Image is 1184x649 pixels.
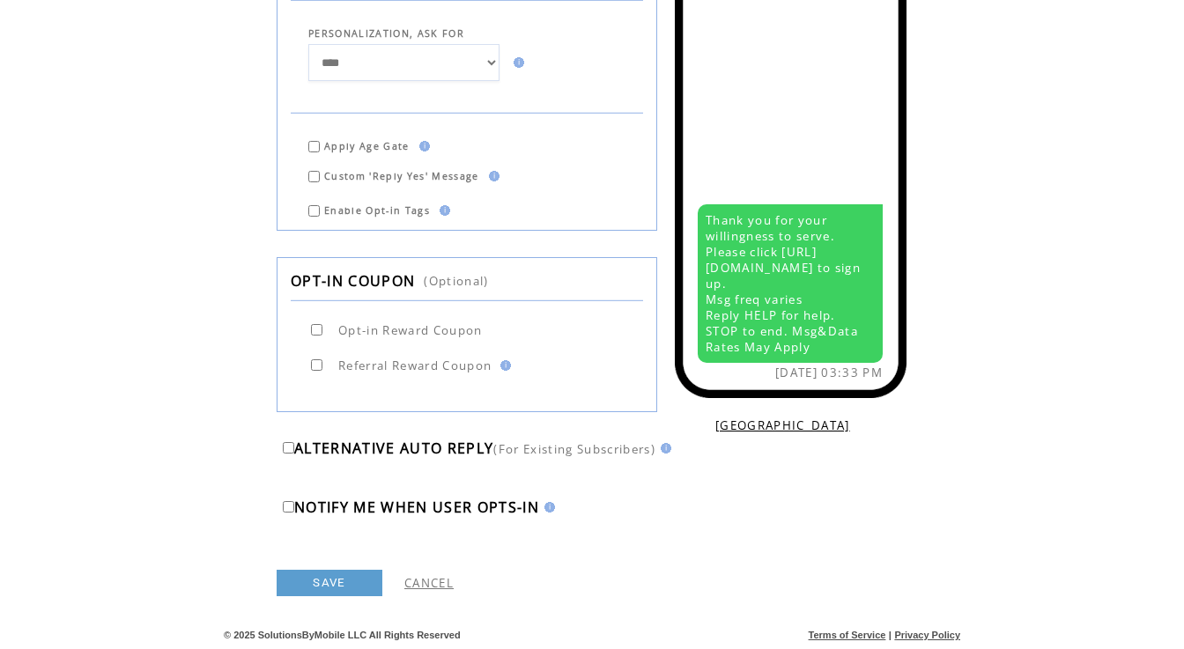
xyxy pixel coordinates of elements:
span: PERSONALIZATION, ASK FOR [308,27,464,40]
span: © 2025 SolutionsByMobile LLC All Rights Reserved [224,630,461,640]
img: help.gif [484,171,499,181]
span: ALTERNATIVE AUTO REPLY [294,439,493,458]
span: Referral Reward Coupon [338,358,492,373]
img: help.gif [655,443,671,454]
img: help.gif [414,141,430,151]
span: (Optional) [424,273,488,289]
span: NOTIFY ME WHEN USER OPTS-IN [294,498,539,517]
a: Terms of Service [809,630,886,640]
span: Opt-in Reward Coupon [338,322,483,338]
a: [GEOGRAPHIC_DATA] [715,417,850,433]
span: Thank you for your willingness to serve. Please click [URL][DOMAIN_NAME] to sign up. Msg freq var... [706,212,861,355]
span: Enable Opt-in Tags [324,204,430,217]
img: help.gif [434,205,450,216]
img: help.gif [495,360,511,371]
span: | [889,630,892,640]
a: SAVE [277,570,382,596]
a: Privacy Policy [894,630,960,640]
span: OPT-IN COUPON [291,271,415,291]
a: CANCEL [404,575,454,591]
img: help.gif [508,57,524,68]
span: (For Existing Subscribers) [493,441,655,457]
span: Custom 'Reply Yes' Message [324,170,479,182]
img: help.gif [539,502,555,513]
span: Apply Age Gate [324,140,410,152]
